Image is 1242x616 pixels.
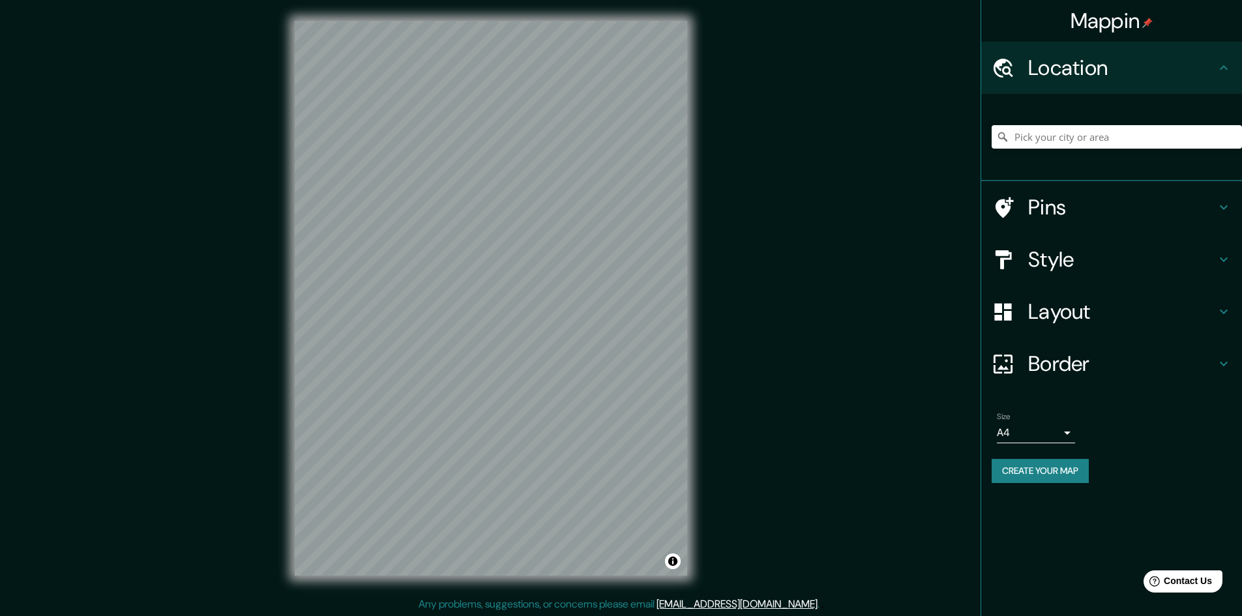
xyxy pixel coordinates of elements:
label: Size [997,411,1011,422]
h4: Pins [1028,194,1216,220]
h4: Border [1028,351,1216,377]
canvas: Map [295,21,687,576]
button: Toggle attribution [665,553,681,569]
div: . [820,596,821,612]
div: Border [981,338,1242,390]
h4: Location [1028,55,1216,81]
h4: Layout [1028,299,1216,325]
div: Pins [981,181,1242,233]
iframe: Help widget launcher [1126,565,1228,602]
button: Create your map [992,459,1089,483]
input: Pick your city or area [992,125,1242,149]
h4: Style [1028,246,1216,272]
img: pin-icon.png [1142,18,1153,28]
div: A4 [997,422,1075,443]
div: Layout [981,286,1242,338]
div: Style [981,233,1242,286]
p: Any problems, suggestions, or concerns please email . [419,596,820,612]
a: [EMAIL_ADDRESS][DOMAIN_NAME] [657,597,818,611]
div: . [821,596,824,612]
div: Location [981,42,1242,94]
h4: Mappin [1071,8,1153,34]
